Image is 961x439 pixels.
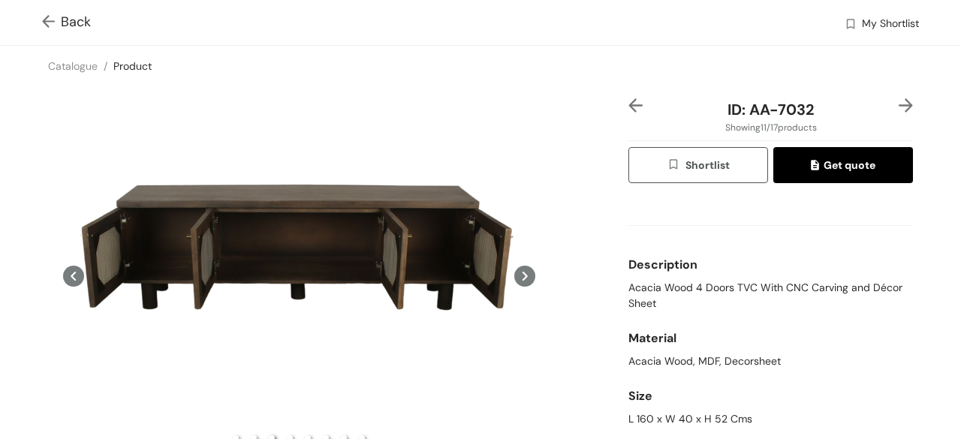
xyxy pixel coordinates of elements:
[104,59,107,73] span: /
[628,381,913,411] div: Size
[48,59,98,73] a: Catalogue
[899,98,913,113] img: right
[42,12,91,32] span: Back
[773,147,913,183] button: quoteGet quote
[811,157,875,173] span: Get quote
[725,121,817,134] span: Showing 11 / 17 products
[628,353,913,369] div: Acacia Wood, MDF, Decorsheet
[667,158,685,174] img: wishlist
[628,147,768,183] button: wishlistShortlist
[628,98,643,113] img: left
[113,59,152,73] a: Product
[628,323,913,353] div: Material
[628,250,913,280] div: Description
[844,17,857,33] img: wishlist
[42,15,61,31] img: Go back
[628,411,913,427] div: L 160 x W 40 x H 52 Cms
[628,280,913,311] span: Acacia Wood 4 Doors TVC With CNC Carving and Décor Sheet
[728,100,815,119] span: ID: AA-7032
[811,160,824,173] img: quote
[667,157,729,174] span: Shortlist
[862,16,919,34] span: My Shortlist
